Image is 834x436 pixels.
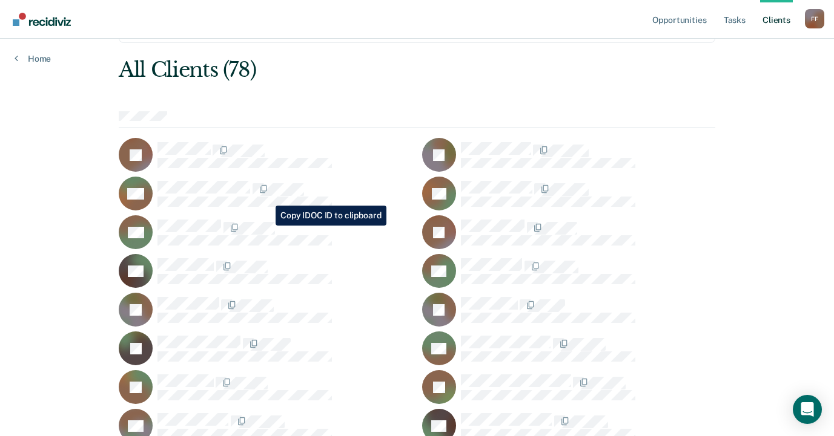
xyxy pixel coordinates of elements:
[15,53,51,64] a: Home
[805,9,824,28] div: F F
[793,395,822,424] div: Open Intercom Messenger
[805,9,824,28] button: Profile dropdown button
[119,57,596,82] div: All Clients (78)
[13,13,71,26] img: Recidiviz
